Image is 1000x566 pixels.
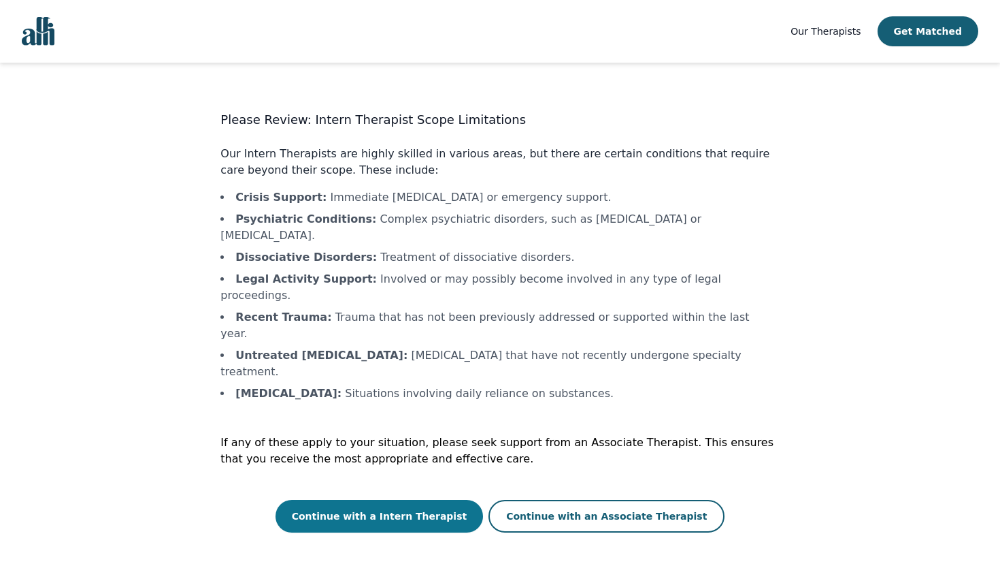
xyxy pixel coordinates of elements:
img: alli logo [22,17,54,46]
p: If any of these apply to your situation, please seek support from an Associate Therapist. This en... [220,435,779,467]
b: Legal Activity Support : [235,272,377,285]
b: Crisis Support : [235,191,327,204]
span: Our Therapists [790,26,861,37]
b: Dissociative Disorders : [235,251,377,264]
button: Continue with a Intern Therapist [276,500,484,533]
li: Situations involving daily reliance on substances. [220,386,779,402]
b: Untreated [MEDICAL_DATA] : [235,349,407,362]
b: Recent Trauma : [235,311,331,324]
li: Treatment of dissociative disorders. [220,249,779,266]
li: Complex psychiatric disorders, such as [MEDICAL_DATA] or [MEDICAL_DATA]. [220,211,779,244]
li: [MEDICAL_DATA] that have not recently undergone specialty treatment. [220,347,779,380]
h3: Please Review: Intern Therapist Scope Limitations [220,110,779,129]
li: Involved or may possibly become involved in any type of legal proceedings. [220,271,779,304]
button: Get Matched [878,16,978,46]
b: [MEDICAL_DATA] : [235,387,341,400]
li: Trauma that has not been previously addressed or supported within the last year. [220,309,779,342]
button: Continue with an Associate Therapist [488,500,724,533]
p: Our Intern Therapists are highly skilled in various areas, but there are certain conditions that ... [220,146,779,178]
b: Psychiatric Conditions : [235,213,376,225]
li: Immediate [MEDICAL_DATA] or emergency support. [220,189,779,206]
a: Our Therapists [790,23,861,40]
